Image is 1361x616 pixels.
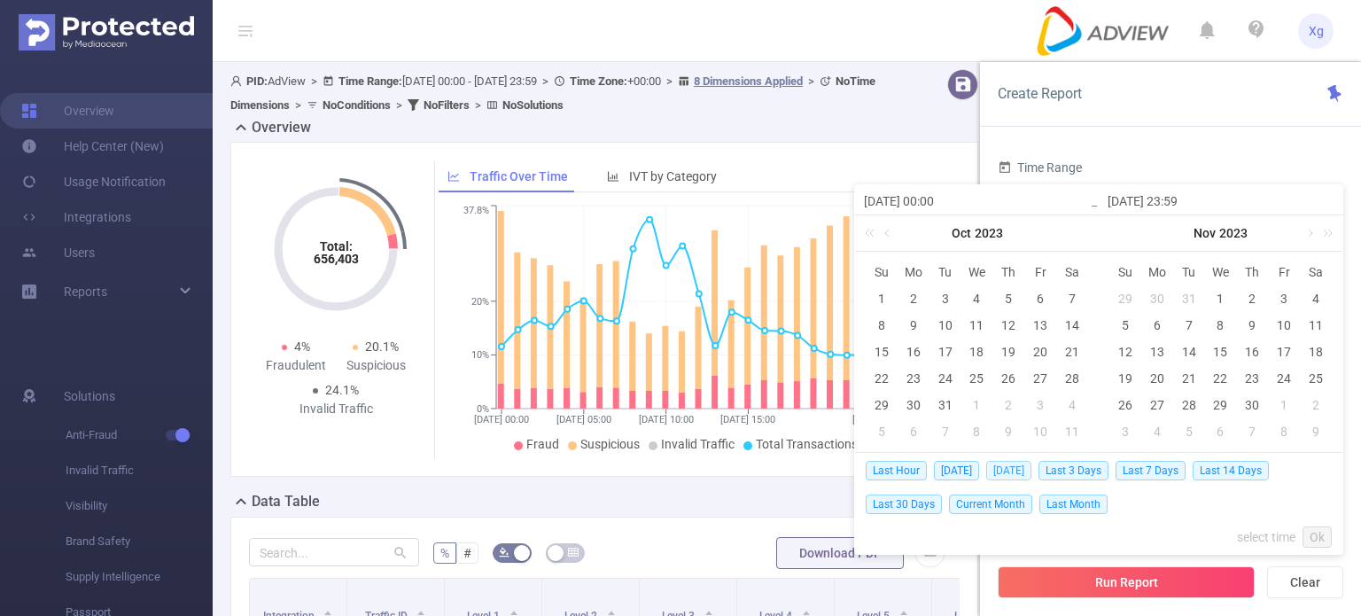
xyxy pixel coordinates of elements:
[871,341,892,363] div: 15
[966,394,987,416] div: 1
[992,264,1024,280] span: Th
[1030,315,1051,336] div: 13
[1205,285,1237,312] td: November 1, 2023
[252,491,320,512] h2: Data Table
[66,417,213,453] span: Anti-Fraud
[230,75,246,87] i: icon: user
[1178,421,1200,442] div: 5
[871,288,892,309] div: 1
[866,365,898,392] td: October 22, 2023
[1209,421,1231,442] div: 6
[1115,394,1136,416] div: 26
[391,98,408,112] span: >
[998,421,1019,442] div: 9
[1173,285,1205,312] td: October 31, 2023
[898,285,929,312] td: October 2, 2023
[871,421,892,442] div: 5
[499,547,509,558] i: icon: bg-colors
[1173,392,1205,418] td: November 28, 2023
[935,421,956,442] div: 7
[1141,339,1173,365] td: November 13, 2023
[21,129,164,164] a: Help Center (New)
[1300,418,1332,445] td: December 9, 2023
[1056,418,1088,445] td: November 11, 2023
[929,392,961,418] td: October 31, 2023
[871,368,892,389] div: 22
[998,368,1019,389] div: 26
[1109,392,1141,418] td: November 26, 2023
[1030,341,1051,363] div: 20
[1030,421,1051,442] div: 10
[1178,288,1200,309] div: 31
[463,206,489,217] tspan: 37.8%
[992,339,1024,365] td: October 19, 2023
[871,315,892,336] div: 8
[230,74,875,112] span: AdView [DATE] 00:00 - [DATE] 23:59 +00:00
[296,400,376,418] div: Invalid Traffic
[1217,215,1249,251] a: 2023
[1024,264,1056,280] span: Fr
[1178,315,1200,336] div: 7
[1141,285,1173,312] td: October 30, 2023
[537,74,554,88] span: >
[1273,421,1295,442] div: 8
[1267,566,1343,598] button: Clear
[1056,285,1088,312] td: October 7, 2023
[19,14,194,51] img: Protected Media
[998,566,1255,598] button: Run Report
[1205,418,1237,445] td: December 6, 2023
[470,169,568,183] span: Traffic Over Time
[866,312,898,339] td: October 8, 2023
[1062,315,1083,336] div: 14
[1178,368,1200,389] div: 21
[903,368,924,389] div: 23
[21,235,95,270] a: Users
[961,339,993,365] td: October 18, 2023
[704,608,713,613] i: icon: caret-up
[1193,461,1269,480] span: Last 14 Days
[1147,288,1168,309] div: 30
[929,418,961,445] td: November 7, 2023
[1236,264,1268,280] span: Th
[966,315,987,336] div: 11
[294,339,310,354] span: 4%
[1300,285,1332,312] td: November 4, 2023
[1241,315,1263,336] div: 9
[903,315,924,336] div: 9
[1115,315,1136,336] div: 5
[866,495,942,514] span: Last 30 Days
[1147,368,1168,389] div: 20
[1301,215,1317,251] a: Next month (PageDown)
[256,356,336,375] div: Fraudulent
[950,215,973,251] a: Oct
[320,239,353,253] tspan: Total:
[852,414,907,425] tspan: [DATE] 23:00
[424,98,470,112] b: No Filters
[1236,339,1268,365] td: November 16, 2023
[1305,341,1326,363] div: 18
[1237,520,1295,554] a: select time
[898,418,929,445] td: November 6, 2023
[961,285,993,312] td: October 4, 2023
[1303,526,1332,548] a: Ok
[64,285,107,299] span: Reports
[1062,421,1083,442] div: 11
[929,339,961,365] td: October 17, 2023
[1141,418,1173,445] td: December 4, 2023
[998,315,1019,336] div: 12
[1305,368,1326,389] div: 25
[471,350,489,362] tspan: 10%
[998,341,1019,363] div: 19
[1173,365,1205,392] td: November 21, 2023
[1109,259,1141,285] th: Sun
[961,259,993,285] th: Wed
[1030,394,1051,416] div: 3
[1024,285,1056,312] td: October 6, 2023
[1273,368,1295,389] div: 24
[570,74,627,88] b: Time Zone:
[1147,341,1168,363] div: 13
[1236,365,1268,392] td: November 23, 2023
[1268,312,1300,339] td: November 10, 2023
[66,524,213,559] span: Brand Safety
[881,215,897,251] a: Previous month (PageUp)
